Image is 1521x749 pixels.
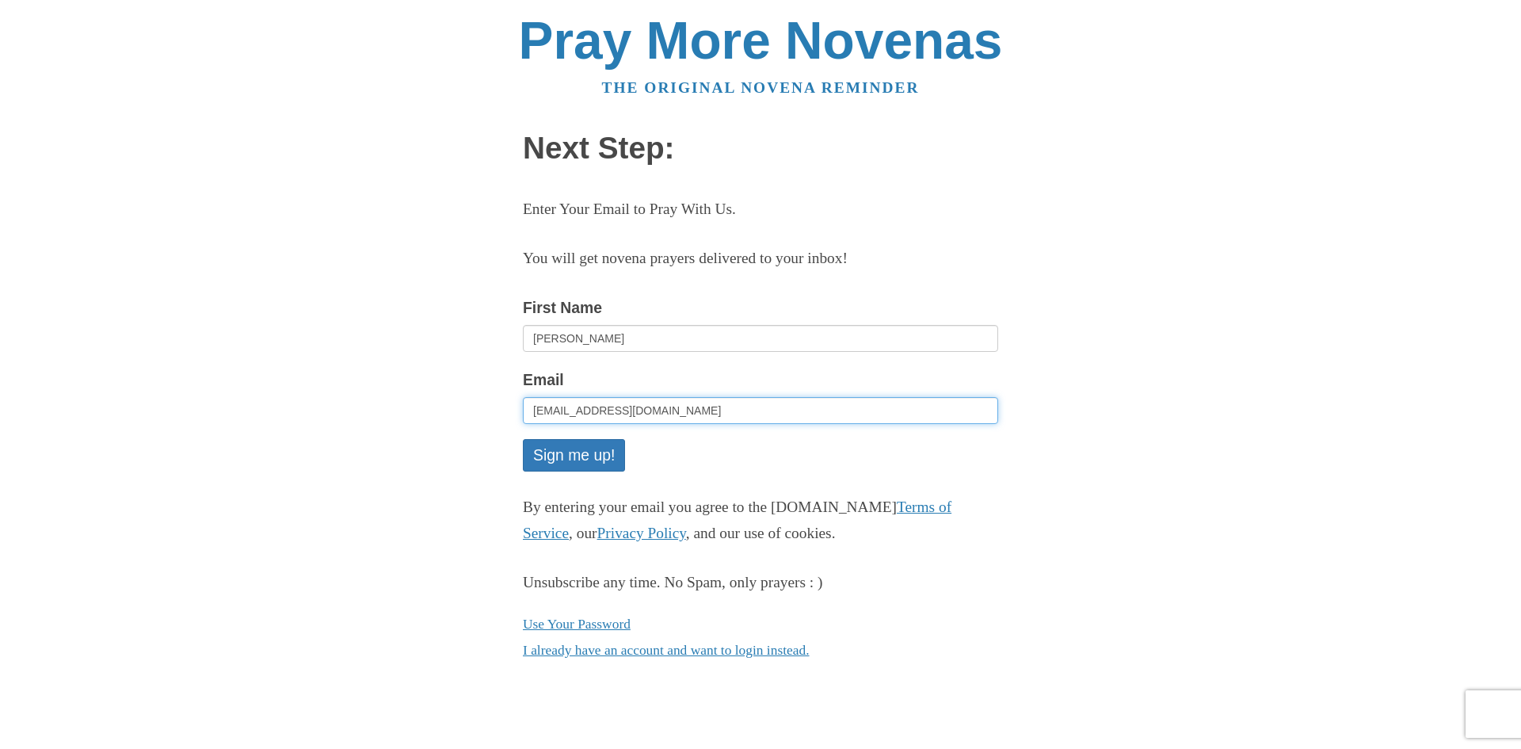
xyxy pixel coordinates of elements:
[523,495,998,547] p: By entering your email you agree to the [DOMAIN_NAME] , our , and our use of cookies.
[597,525,686,541] a: Privacy Policy
[523,642,810,658] a: I already have an account and want to login instead.
[523,295,602,321] label: First Name
[523,132,998,166] h1: Next Step:
[523,439,625,472] button: Sign me up!
[523,367,564,393] label: Email
[523,616,631,632] a: Use Your Password
[602,79,920,96] a: The original novena reminder
[523,197,998,223] p: Enter Your Email to Pray With Us.
[523,570,998,596] div: Unsubscribe any time. No Spam, only prayers : )
[523,325,998,352] input: Optional
[519,11,1003,70] a: Pray More Novenas
[523,246,998,272] p: You will get novena prayers delivered to your inbox!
